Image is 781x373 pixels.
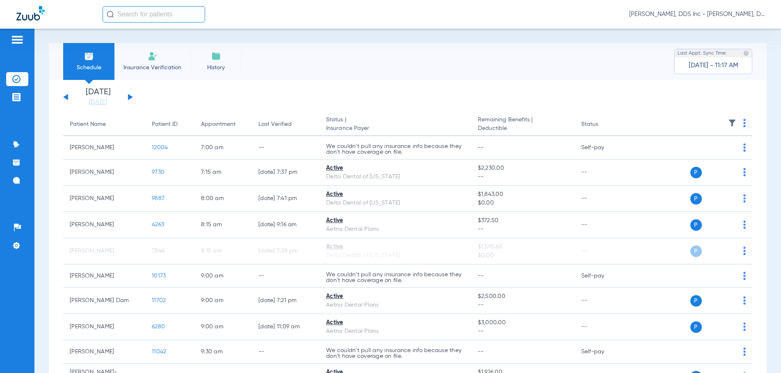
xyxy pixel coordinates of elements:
span: 4263 [152,222,164,227]
td: Self-pay [575,136,630,159]
img: group-dot-blue.svg [743,272,746,280]
span: -- [478,273,484,279]
span: -- [478,301,568,309]
span: -- [478,173,568,181]
span: P [690,321,702,333]
td: 7:15 AM [194,159,252,186]
td: [DATE] 9:16 AM [252,212,320,238]
td: [PERSON_NAME] [63,264,145,288]
th: Status | [320,113,471,136]
img: Search Icon [107,11,114,18]
span: $2,500.00 [478,292,568,301]
span: $372.50 [478,216,568,225]
div: Active [326,292,465,301]
span: -- [478,349,484,355]
td: [PERSON_NAME] [63,159,145,186]
td: [PERSON_NAME] [63,238,145,264]
td: Self-pay [575,264,630,288]
div: Appointment [201,120,245,129]
td: 9:30 AM [194,340,252,364]
td: 9:00 AM [194,264,252,288]
img: x.svg [725,323,733,331]
img: group-dot-blue.svg [743,296,746,305]
img: Manual Insurance Verification [148,51,158,61]
img: hamburger-icon [11,35,24,45]
div: Last Verified [258,120,292,129]
td: -- [575,314,630,340]
td: -- [575,186,630,212]
img: group-dot-blue.svg [743,323,746,331]
img: group-dot-blue.svg [743,168,746,176]
div: Patient ID [152,120,188,129]
span: 7846 [152,248,164,254]
div: Active [326,164,465,173]
img: x.svg [725,194,733,202]
img: group-dot-blue.svg [743,247,746,255]
span: 11042 [152,349,166,355]
img: filter.svg [728,119,736,127]
td: 8:15 AM [194,238,252,264]
div: Last Verified [258,120,313,129]
span: P [690,167,702,178]
img: History [211,51,221,61]
input: Search for patients [103,6,205,23]
div: Aetna Dental Plans [326,301,465,309]
div: Active [326,190,465,199]
img: x.svg [725,296,733,305]
span: 9887 [152,196,164,201]
span: $1,843.00 [478,190,568,199]
td: -- [575,288,630,314]
div: Delta Dental of [US_STATE] [326,251,465,260]
td: [PERSON_NAME] [63,186,145,212]
td: -- [252,136,320,159]
td: 8:00 AM [194,186,252,212]
div: Active [326,243,465,251]
img: x.svg [725,143,733,152]
li: [DATE] [73,88,123,106]
td: -- [252,264,320,288]
p: We couldn’t pull any insurance info because they don’t have coverage on file. [326,272,465,283]
p: We couldn’t pull any insurance info because they don’t have coverage on file. [326,143,465,155]
span: P [690,295,702,307]
span: 10173 [152,273,166,279]
span: $0.00 [478,251,568,260]
span: $3,000.00 [478,318,568,327]
td: [PERSON_NAME] [63,314,145,340]
td: -- [575,238,630,264]
td: -- [575,159,630,186]
div: Delta Dental of [US_STATE] [326,173,465,181]
td: [PERSON_NAME] [63,136,145,159]
td: [DATE] 7:37 PM [252,159,320,186]
td: -- [252,340,320,364]
span: [DATE] - 11:17 AM [689,61,738,70]
td: [PERSON_NAME] [63,212,145,238]
td: 9:00 AM [194,288,252,314]
a: [DATE] [73,98,123,106]
td: [DATE] 7:41 PM [252,186,320,212]
img: last sync help info [743,50,749,56]
span: Deductible [478,124,568,133]
span: $2,230.00 [478,164,568,173]
span: 9730 [152,169,164,175]
span: -- [478,327,568,336]
td: [DATE] 7:38 PM [252,238,320,264]
span: $1,595.60 [478,243,568,251]
img: x.svg [725,348,733,356]
span: Insurance Payer [326,124,465,133]
span: Insurance Verification [121,64,184,72]
img: Schedule [84,51,94,61]
span: [PERSON_NAME], DDS Inc - [PERSON_NAME], DDS Inc [629,10,765,18]
span: -- [478,225,568,234]
div: Patient Name [70,120,139,129]
img: group-dot-blue.svg [743,119,746,127]
p: We couldn’t pull any insurance info because they don’t have coverage on file. [326,348,465,359]
span: Schedule [69,64,108,72]
span: 6280 [152,324,165,330]
td: 7:00 AM [194,136,252,159]
span: Last Appt. Sync Time: [678,49,727,57]
span: 12004 [152,145,168,150]
div: Active [326,216,465,225]
img: x.svg [725,247,733,255]
th: Remaining Benefits | [471,113,575,136]
td: 9:00 AM [194,314,252,340]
